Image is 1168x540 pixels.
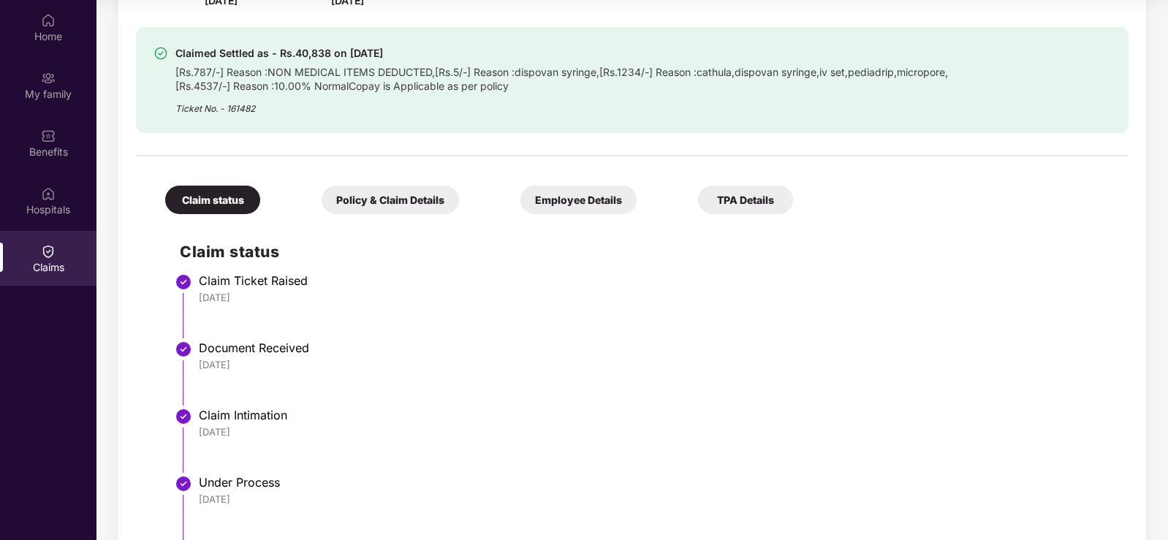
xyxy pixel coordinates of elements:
[180,240,1114,264] h2: Claim status
[199,425,1114,438] div: [DATE]
[199,341,1114,355] div: Document Received
[175,62,952,93] div: [Rs.787/-] Reason :NON MEDICAL ITEMS DEDUCTED,[Rs.5/-] Reason :dispovan syringe,[Rs.1234/-] Reaso...
[175,408,192,425] img: svg+xml;base64,PHN2ZyBpZD0iU3RlcC1Eb25lLTMyeDMyIiB4bWxucz0iaHR0cDovL3d3dy53My5vcmcvMjAwMC9zdmciIH...
[41,186,56,201] img: svg+xml;base64,PHN2ZyBpZD0iSG9zcGl0YWxzIiB4bWxucz0iaHR0cDovL3d3dy53My5vcmcvMjAwMC9zdmciIHdpZHRoPS...
[322,186,459,214] div: Policy & Claim Details
[199,493,1114,506] div: [DATE]
[175,93,952,115] div: Ticket No. - 161482
[199,273,1114,288] div: Claim Ticket Raised
[199,475,1114,490] div: Under Process
[199,358,1114,371] div: [DATE]
[175,475,192,493] img: svg+xml;base64,PHN2ZyBpZD0iU3RlcC1Eb25lLTMyeDMyIiB4bWxucz0iaHR0cDovL3d3dy53My5vcmcvMjAwMC9zdmciIH...
[698,186,793,214] div: TPA Details
[520,186,637,214] div: Employee Details
[41,13,56,28] img: svg+xml;base64,PHN2ZyBpZD0iSG9tZSIgeG1sbnM9Imh0dHA6Ly93d3cudzMub3JnLzIwMDAvc3ZnIiB3aWR0aD0iMjAiIG...
[175,273,192,291] img: svg+xml;base64,PHN2ZyBpZD0iU3RlcC1Eb25lLTMyeDMyIiB4bWxucz0iaHR0cDovL3d3dy53My5vcmcvMjAwMC9zdmciIH...
[175,341,192,358] img: svg+xml;base64,PHN2ZyBpZD0iU3RlcC1Eb25lLTMyeDMyIiB4bWxucz0iaHR0cDovL3d3dy53My5vcmcvMjAwMC9zdmciIH...
[41,71,56,85] img: svg+xml;base64,PHN2ZyB3aWR0aD0iMjAiIGhlaWdodD0iMjAiIHZpZXdCb3g9IjAgMCAyMCAyMCIgZmlsbD0ibm9uZSIgeG...
[41,129,56,143] img: svg+xml;base64,PHN2ZyBpZD0iQmVuZWZpdHMiIHhtbG5zPSJodHRwOi8vd3d3LnczLm9yZy8yMDAwL3N2ZyIgd2lkdGg9Ij...
[165,186,260,214] div: Claim status
[199,291,1114,304] div: [DATE]
[199,408,1114,422] div: Claim Intimation
[175,45,952,62] div: Claimed Settled as - Rs.40,838 on [DATE]
[153,46,168,61] img: svg+xml;base64,PHN2ZyBpZD0iU3VjY2Vzcy0zMngzMiIgeG1sbnM9Imh0dHA6Ly93d3cudzMub3JnLzIwMDAvc3ZnIiB3aW...
[41,244,56,259] img: svg+xml;base64,PHN2ZyBpZD0iQ2xhaW0iIHhtbG5zPSJodHRwOi8vd3d3LnczLm9yZy8yMDAwL3N2ZyIgd2lkdGg9IjIwIi...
